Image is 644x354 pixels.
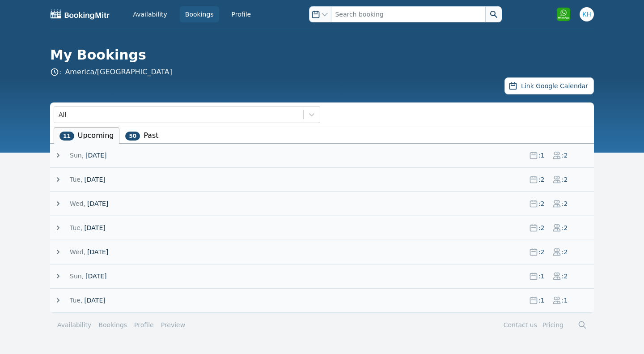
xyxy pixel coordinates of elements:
span: : 1 [538,151,545,160]
a: Profile [134,320,154,329]
a: America/[GEOGRAPHIC_DATA] [65,68,172,76]
button: Wed,[DATE]:2:2 [54,199,594,208]
span: [DATE] [87,199,108,208]
button: Sun,[DATE]:1:2 [54,272,594,281]
span: : 1 [561,296,568,305]
span: Wed, [70,247,85,256]
span: 50 [125,132,140,141]
span: [DATE] [85,272,106,281]
img: BookingMitr [50,9,110,20]
button: Sun,[DATE]:1:2 [54,151,594,160]
li: Past [119,127,164,144]
button: Tue,[DATE]:2:2 [54,175,594,184]
span: Tue, [70,296,82,305]
span: : 2 [561,175,568,184]
span: : 2 [561,272,568,281]
span: [DATE] [84,296,105,305]
li: Upcoming [54,127,119,144]
div: All [59,110,66,119]
span: Wed, [70,199,85,208]
span: Tue, [70,223,82,232]
button: Link Google Calendar [504,77,594,94]
span: : 2 [538,223,545,232]
span: [DATE] [84,175,105,184]
button: Tue,[DATE]:1:1 [54,296,594,305]
span: : [50,67,172,77]
span: [DATE] [84,223,105,232]
span: [DATE] [87,247,108,256]
a: Contact us [504,321,537,328]
a: Bookings [180,6,219,22]
span: : 1 [538,296,545,305]
span: : 1 [538,272,545,281]
a: Pricing [542,321,563,328]
button: Tue,[DATE]:2:2 [54,223,594,232]
span: Sun, [70,151,84,160]
span: : 2 [561,247,568,256]
h1: My Bookings [50,47,587,63]
span: : 2 [561,199,568,208]
a: Preview [161,321,186,328]
a: Bookings [98,320,127,329]
input: Search booking [331,6,485,22]
span: Sun, [70,272,84,281]
button: Wed,[DATE]:2:2 [54,247,594,256]
span: : 2 [538,199,545,208]
span: : 2 [538,247,545,256]
span: : 2 [538,175,545,184]
a: Availability [57,320,91,329]
img: Click to open WhatsApp [556,7,571,21]
span: : 2 [561,151,568,160]
a: Profile [226,6,257,22]
span: 11 [59,132,74,141]
a: Availability [128,6,173,22]
span: [DATE] [85,151,106,160]
span: Tue, [70,175,82,184]
span: : 2 [561,223,568,232]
